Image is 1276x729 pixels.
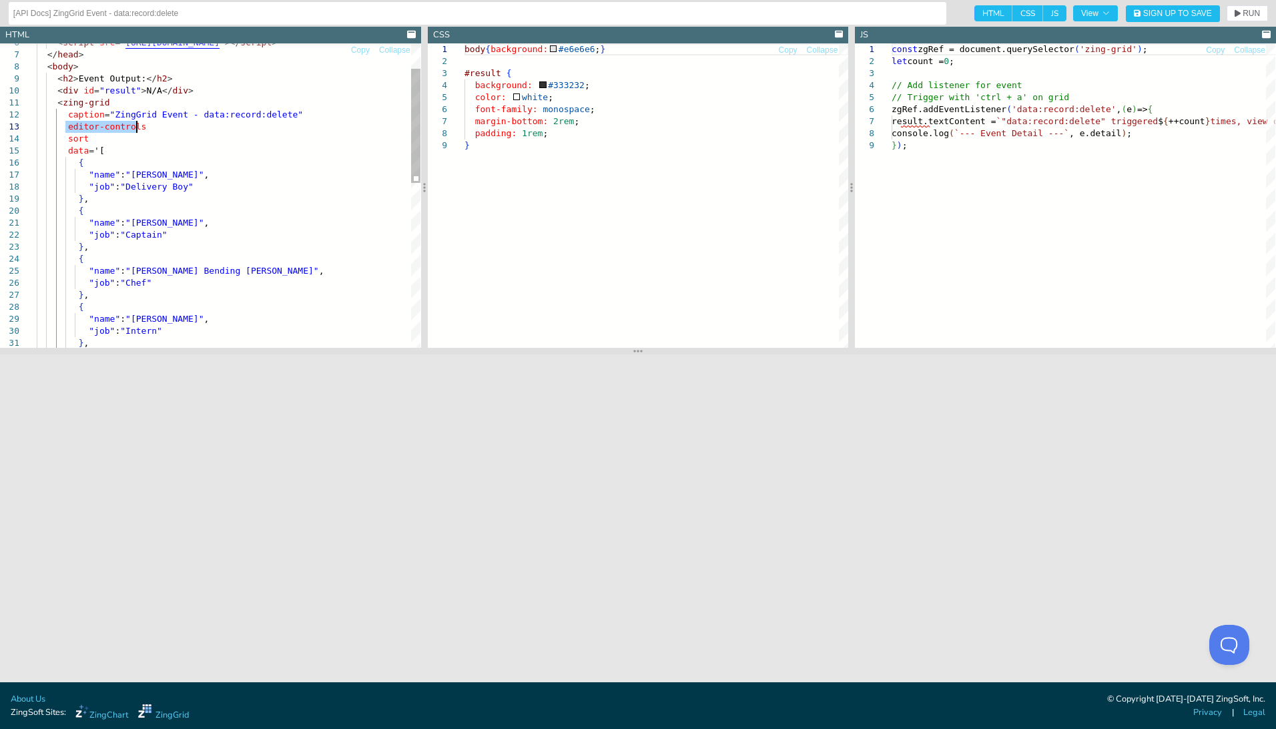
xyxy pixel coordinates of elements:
[319,266,324,276] span: ,
[89,230,115,240] span: "job"
[1073,5,1118,21] button: View
[892,44,918,54] span: const
[428,67,447,79] div: 3
[855,103,874,115] div: 6
[204,218,209,228] span: ,
[120,314,125,324] span: :
[89,170,120,180] span: "name"
[474,116,548,126] span: margin-bottom:
[89,266,120,276] span: "name"
[1205,44,1225,57] button: Copy
[1132,104,1137,114] span: )
[73,61,79,71] span: >
[52,61,73,71] span: body
[574,116,579,126] span: ;
[79,290,84,300] span: }
[1227,5,1268,21] button: RUN
[522,92,548,102] span: white
[120,266,125,276] span: :
[115,278,120,288] span: :
[125,218,204,228] span: "[PERSON_NAME]"
[115,230,120,240] span: :
[897,140,902,150] span: )
[11,706,66,719] span: ZingSoft Sites:
[75,704,128,722] a: ZingChart
[120,230,167,240] span: "Captain"
[13,3,942,24] input: Untitled Demo
[89,278,115,288] span: "job"
[99,85,141,95] span: "result"
[1069,128,1121,138] span: , e.detail
[5,29,29,41] div: HTML
[1243,706,1265,719] a: Legal
[1122,128,1127,138] span: )
[428,115,447,128] div: 7
[83,85,94,95] span: id
[855,91,874,103] div: 5
[350,44,370,57] button: Copy
[1205,116,1211,126] span: }
[1233,44,1266,57] button: Collapse
[474,104,537,114] span: font-family:
[860,29,868,41] div: JS
[428,55,447,67] div: 2
[1074,44,1080,54] span: (
[974,5,1012,21] span: HTML
[433,29,450,41] div: CSS
[522,128,543,138] span: 1rem
[1043,5,1066,21] span: JS
[918,44,1074,54] span: zgRef = document.querySelector
[47,49,58,59] span: </
[79,254,84,264] span: {
[141,85,147,95] span: >
[1163,116,1169,126] span: {
[428,128,447,140] div: 8
[120,170,125,180] span: :
[855,55,874,67] div: 2
[83,338,89,348] span: ,
[506,68,511,78] span: {
[162,85,173,95] span: </
[1169,116,1205,126] span: ++count
[1127,128,1133,138] span: ;
[428,103,447,115] div: 6
[1206,46,1225,54] span: Copy
[115,182,120,192] span: :
[855,67,874,79] div: 3
[110,109,304,119] span: "ZingGrid Event - data:record:delete"
[558,44,595,54] span: #e6e6e6
[204,314,209,324] span: ,
[855,115,874,128] div: 7
[464,68,501,78] span: #result
[855,128,874,140] div: 8
[474,80,532,90] span: background:
[974,5,1066,21] div: checkbox-group
[428,43,447,55] div: 1
[1234,46,1265,54] span: Collapse
[68,146,89,156] span: data
[1080,44,1137,54] span: 'zing-grid'
[1122,104,1127,114] span: (
[168,73,173,83] span: >
[120,182,194,192] span: "Delivery Boy"
[79,242,84,252] span: }
[428,140,447,152] div: 9
[779,46,797,54] span: Copy
[1137,104,1148,114] span: =>
[173,85,188,95] span: div
[778,44,798,57] button: Copy
[89,182,115,192] span: "job"
[11,693,45,706] a: About Us
[892,92,1069,102] span: // Trigger with 'ctrl + a' on grid
[954,128,1069,138] span: `--- Event Detail ---`
[548,92,553,102] span: ;
[590,104,595,114] span: ;
[115,326,120,336] span: :
[146,85,162,95] span: N/A
[79,302,84,312] span: {
[89,218,120,228] span: "name"
[543,104,589,114] span: monospace
[94,146,105,156] span: '[
[204,170,209,180] span: ,
[1127,104,1133,114] span: e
